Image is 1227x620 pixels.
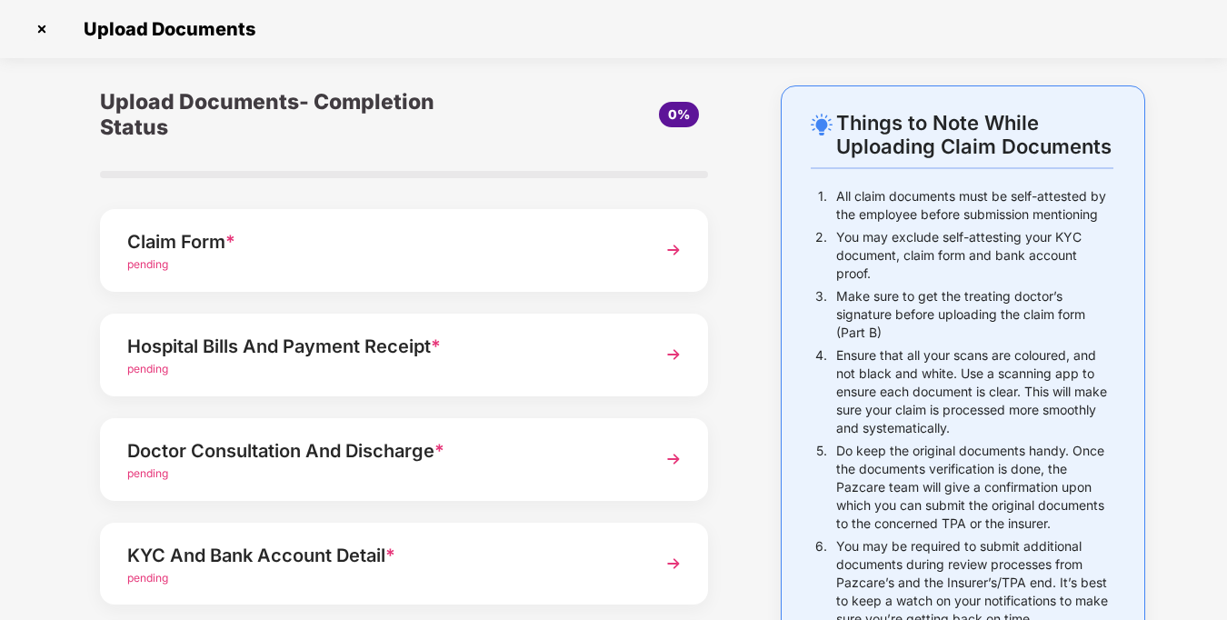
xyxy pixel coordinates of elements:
p: 3. [815,287,827,342]
p: All claim documents must be self-attested by the employee before submission mentioning [836,187,1113,224]
span: Upload Documents [65,18,264,40]
p: 5. [816,442,827,533]
span: pending [127,362,168,375]
span: 0% [668,106,690,122]
div: Things to Note While Uploading Claim Documents [836,111,1113,158]
div: Claim Form [127,227,634,256]
p: 2. [815,228,827,283]
p: Ensure that all your scans are coloured, and not black and white. Use a scanning app to ensure ea... [836,346,1113,437]
img: svg+xml;base64,PHN2ZyBpZD0iTmV4dCIgeG1sbnM9Imh0dHA6Ly93d3cudzMub3JnLzIwMDAvc3ZnIiB3aWR0aD0iMzYiIG... [657,234,690,266]
div: KYC And Bank Account Detail [127,541,634,570]
div: Hospital Bills And Payment Receipt [127,332,634,361]
span: pending [127,257,168,271]
img: svg+xml;base64,PHN2ZyBpZD0iTmV4dCIgeG1sbnM9Imh0dHA6Ly93d3cudzMub3JnLzIwMDAvc3ZnIiB3aWR0aD0iMzYiIG... [657,338,690,371]
p: 1. [818,187,827,224]
img: svg+xml;base64,PHN2ZyB4bWxucz0iaHR0cDovL3d3dy53My5vcmcvMjAwMC9zdmciIHdpZHRoPSIyNC4wOTMiIGhlaWdodD... [811,114,833,135]
img: svg+xml;base64,PHN2ZyBpZD0iTmV4dCIgeG1sbnM9Imh0dHA6Ly93d3cudzMub3JnLzIwMDAvc3ZnIiB3aWR0aD0iMzYiIG... [657,547,690,580]
p: Make sure to get the treating doctor’s signature before uploading the claim form (Part B) [836,287,1113,342]
div: Doctor Consultation And Discharge [127,436,634,465]
p: You may exclude self-attesting your KYC document, claim form and bank account proof. [836,228,1113,283]
span: pending [127,571,168,585]
p: Do keep the original documents handy. Once the documents verification is done, the Pazcare team w... [836,442,1113,533]
div: Upload Documents- Completion Status [100,85,505,144]
p: 4. [815,346,827,437]
img: svg+xml;base64,PHN2ZyBpZD0iTmV4dCIgeG1sbnM9Imh0dHA6Ly93d3cudzMub3JnLzIwMDAvc3ZnIiB3aWR0aD0iMzYiIG... [657,443,690,475]
img: svg+xml;base64,PHN2ZyBpZD0iQ3Jvc3MtMzJ4MzIiIHhtbG5zPSJodHRwOi8vd3d3LnczLm9yZy8yMDAwL3N2ZyIgd2lkdG... [27,15,56,44]
span: pending [127,466,168,480]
